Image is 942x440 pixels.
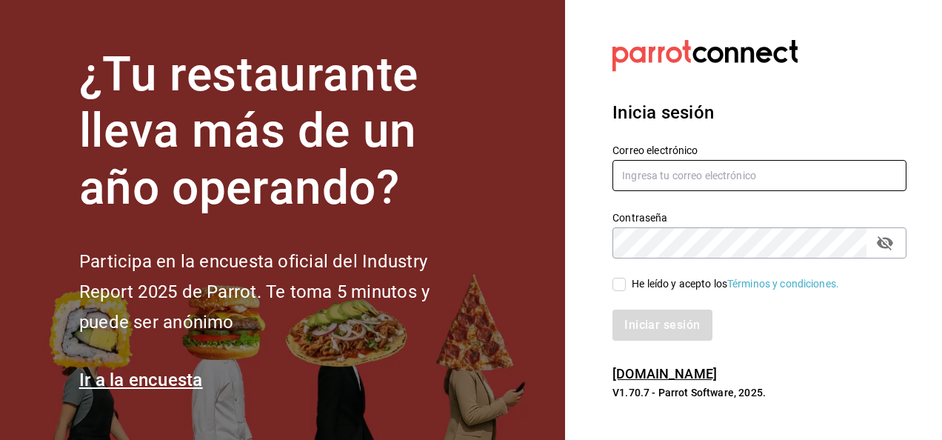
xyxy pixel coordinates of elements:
[632,276,839,292] div: He leído y acepto los
[872,230,898,256] button: passwordField
[612,160,906,191] input: Ingresa tu correo electrónico
[727,278,839,290] a: Términos y condiciones.
[612,144,906,155] label: Correo electrónico
[612,212,906,222] label: Contraseña
[79,370,203,390] a: Ir a la encuesta
[612,385,906,400] p: V1.70.7 - Parrot Software, 2025.
[79,247,479,337] h2: Participa en la encuesta oficial del Industry Report 2025 de Parrot. Te toma 5 minutos y puede se...
[612,366,717,381] a: [DOMAIN_NAME]
[612,99,906,126] h3: Inicia sesión
[79,47,479,217] h1: ¿Tu restaurante lleva más de un año operando?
